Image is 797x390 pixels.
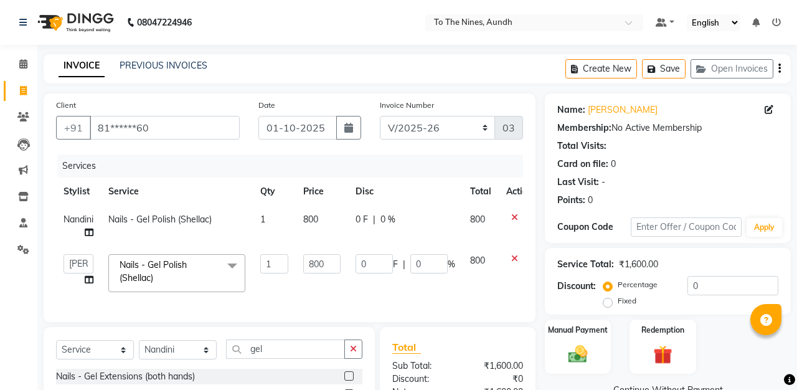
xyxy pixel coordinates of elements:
div: Discount: [383,373,458,386]
a: PREVIOUS INVOICES [120,60,207,71]
div: Name: [557,103,585,117]
span: Nails - Gel Polish (Shellac) [108,214,212,225]
span: F [393,258,398,271]
label: Client [56,100,76,111]
span: 800 [470,214,485,225]
div: - [601,176,605,189]
div: ₹0 [458,373,532,386]
div: Sub Total: [383,359,458,373]
th: Price [296,178,348,206]
div: Membership: [557,121,611,135]
div: Service Total: [557,258,614,271]
th: Qty [253,178,296,206]
span: | [403,258,405,271]
a: x [153,272,159,283]
input: Search by Name/Mobile/Email/Code [90,116,240,140]
span: Total [392,341,421,354]
th: Service [101,178,253,206]
a: [PERSON_NAME] [588,103,658,117]
div: Card on file: [557,158,608,171]
div: Total Visits: [557,140,606,153]
div: Last Visit: [557,176,599,189]
div: 0 [611,158,616,171]
button: Apply [747,218,782,237]
span: 800 [303,214,318,225]
div: ₹1,600.00 [458,359,532,373]
span: Nails - Gel Polish (Shellac) [120,259,187,283]
div: No Active Membership [557,121,778,135]
label: Invoice Number [380,100,434,111]
img: _cash.svg [562,343,593,365]
button: Create New [565,59,637,78]
span: Nandini [64,214,93,225]
th: Stylist [56,178,101,206]
span: 800 [470,255,485,266]
span: % [448,258,455,271]
div: Coupon Code [557,221,631,234]
span: 1 [260,214,265,225]
img: _gift.svg [648,343,679,367]
input: Search or Scan [226,340,345,359]
th: Total [463,178,499,206]
th: Action [499,178,540,206]
th: Disc [348,178,463,206]
div: 0 [588,194,593,207]
span: 0 F [356,213,368,226]
label: Percentage [618,279,658,290]
a: INVOICE [59,55,105,77]
button: Open Invoices [691,59,773,78]
div: Nails - Gel Extensions (both hands) [56,370,195,383]
button: +91 [56,116,91,140]
button: Save [642,59,686,78]
label: Date [258,100,275,111]
div: Services [57,155,532,178]
span: 0 % [380,213,395,226]
b: 08047224946 [137,5,192,40]
label: Manual Payment [548,325,608,336]
span: | [373,213,375,226]
img: logo [32,5,117,40]
div: Points: [557,194,585,207]
label: Redemption [641,325,684,336]
input: Enter Offer / Coupon Code [631,217,742,237]
label: Fixed [618,295,636,307]
div: ₹1,600.00 [619,258,658,271]
div: Discount: [557,280,596,293]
